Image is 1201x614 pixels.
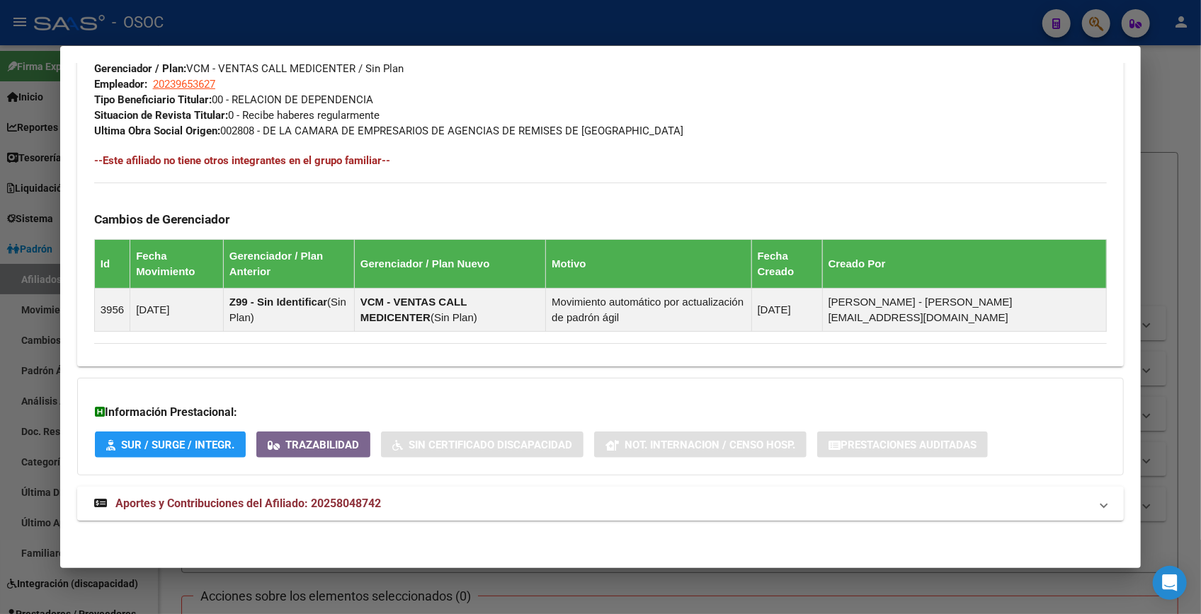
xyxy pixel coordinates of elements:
td: ( ) [354,289,545,332]
td: [PERSON_NAME] - [PERSON_NAME][EMAIL_ADDRESS][DOMAIN_NAME] [822,289,1107,332]
span: Trazabilidad [285,439,359,451]
mat-expansion-panel-header: Aportes y Contribuciones del Afiliado: 20258048742 [77,487,1124,521]
td: [DATE] [130,289,224,332]
td: ( ) [223,289,354,332]
button: Sin Certificado Discapacidad [381,431,584,458]
th: Fecha Creado [751,240,822,289]
span: SUR / SURGE / INTEGR. [121,439,234,451]
td: Movimiento automático por actualización de padrón ágil [546,289,751,332]
span: 00 - RELACION DE DEPENDENCIA [94,93,373,106]
td: [DATE] [751,289,822,332]
strong: Empleador: [94,78,147,91]
span: 002808 - DE LA CAMARA DE EMPRESARIOS DE AGENCIAS DE REMISES DE [GEOGRAPHIC_DATA] [94,124,683,137]
th: Fecha Movimiento [130,240,224,289]
button: Not. Internacion / Censo Hosp. [594,431,807,458]
th: Id [94,240,130,289]
strong: VCM - VENTAS CALL MEDICENTER [360,296,467,323]
span: VCM - VENTAS CALL MEDICENTER / Sin Plan [94,62,404,75]
h3: Información Prestacional: [95,404,1106,421]
th: Gerenciador / Plan Nuevo [354,240,545,289]
strong: Ultima Obra Social Origen: [94,124,220,137]
button: Trazabilidad [256,431,370,458]
div: Open Intercom Messenger [1153,566,1187,600]
th: Gerenciador / Plan Anterior [223,240,354,289]
span: Prestaciones Auditadas [841,439,977,451]
td: 3956 [94,289,130,332]
h4: --Este afiliado no tiene otros integrantes en el grupo familiar-- [94,153,1107,168]
span: Not. Internacion / Censo Hosp. [625,439,795,451]
span: Aportes y Contribuciones del Afiliado: 20258048742 [115,497,381,510]
button: Prestaciones Auditadas [817,431,988,458]
span: 20239653627 [153,78,215,91]
strong: Z99 - Sin Identificar [229,296,327,308]
h3: Cambios de Gerenciador [94,212,1107,227]
span: Sin Certificado Discapacidad [409,439,572,451]
span: Sin Plan [434,311,474,323]
button: SUR / SURGE / INTEGR. [95,431,246,458]
span: 0 - Recibe haberes regularmente [94,109,380,122]
strong: Situacion de Revista Titular: [94,109,228,122]
th: Motivo [546,240,751,289]
strong: Gerenciador / Plan: [94,62,186,75]
th: Creado Por [822,240,1107,289]
strong: Tipo Beneficiario Titular: [94,93,212,106]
